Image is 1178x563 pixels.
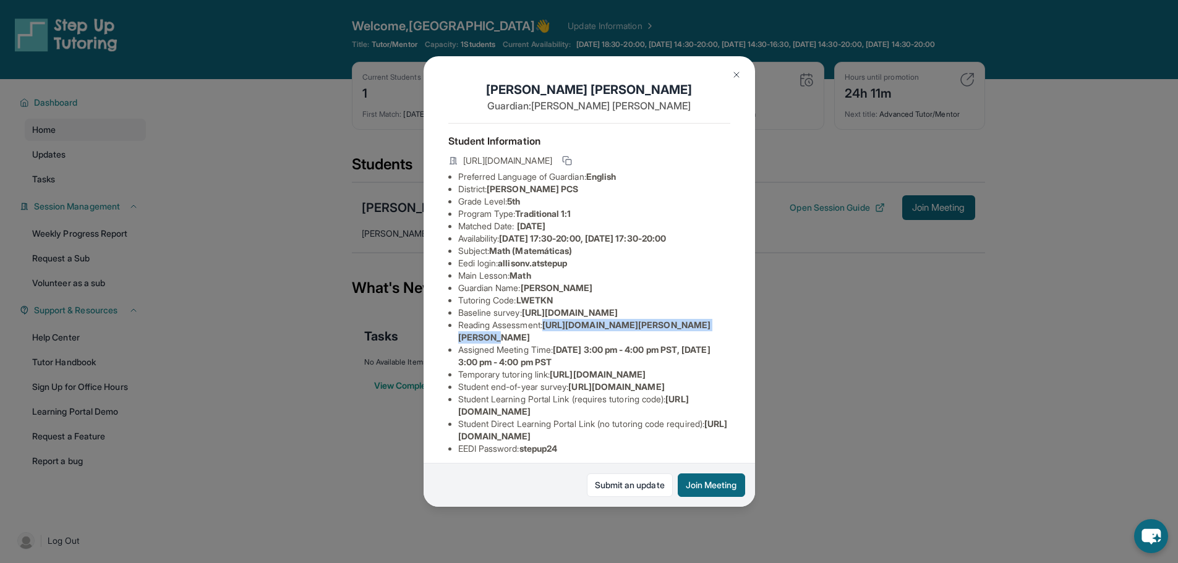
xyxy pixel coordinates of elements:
span: stepup24 [519,443,558,454]
span: [URL][DOMAIN_NAME] [463,155,552,167]
li: Subject : [458,245,730,257]
span: [DATE] 17:30-20:00, [DATE] 17:30-20:00 [499,233,666,243]
span: [DATE] [517,221,545,231]
li: Grade Level: [458,195,730,208]
li: Baseline survey : [458,307,730,319]
li: Availability: [458,232,730,245]
h4: Student Information [448,133,730,148]
span: [URL][DOMAIN_NAME] [568,381,664,392]
li: EEDI Password : [458,442,730,455]
button: Copy link [560,153,574,168]
li: Guardian Name : [458,282,730,294]
span: English [586,171,617,182]
a: Submit an update [587,473,673,497]
span: Math [510,270,531,281]
span: Math (Matemáticas) [489,245,572,256]
h1: [PERSON_NAME] [PERSON_NAME] [448,81,730,98]
button: chat-button [1134,519,1168,553]
span: [DATE] 3:00 pm - 4:00 pm PST, [DATE] 3:00 pm - 4:00 pm PST [458,344,711,367]
li: Eedi login : [458,257,730,269]
span: [URL][DOMAIN_NAME] [550,369,646,379]
li: Student Learning Portal Link (requires tutoring code) : [458,393,730,418]
li: District: [458,183,730,195]
span: [URL][DOMAIN_NAME][PERSON_NAME][PERSON_NAME] [458,320,711,342]
li: Matched Date: [458,220,730,232]
li: Tutoring Code : [458,294,730,307]
span: 5th [507,196,520,206]
li: Program Type: [458,208,730,220]
li: Preferred Language of Guardian: [458,171,730,183]
span: [PERSON_NAME] [521,282,593,293]
li: Student Direct Learning Portal Link (no tutoring code required) : [458,418,730,442]
p: Guardian: [PERSON_NAME] [PERSON_NAME] [448,98,730,113]
li: Reading Assessment : [458,319,730,344]
span: LWETKN [516,295,553,305]
li: Main Lesson : [458,269,730,282]
button: Join Meeting [678,473,745,497]
img: Close Icon [732,70,741,80]
li: Student end-of-year survey : [458,381,730,393]
li: Assigned Meeting Time : [458,344,730,368]
span: allisonv.atstepup [498,258,567,268]
li: Temporary tutoring link : [458,368,730,381]
span: Traditional 1:1 [515,208,571,219]
span: [URL][DOMAIN_NAME] [522,307,618,318]
span: [PERSON_NAME] PCS [487,184,578,194]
